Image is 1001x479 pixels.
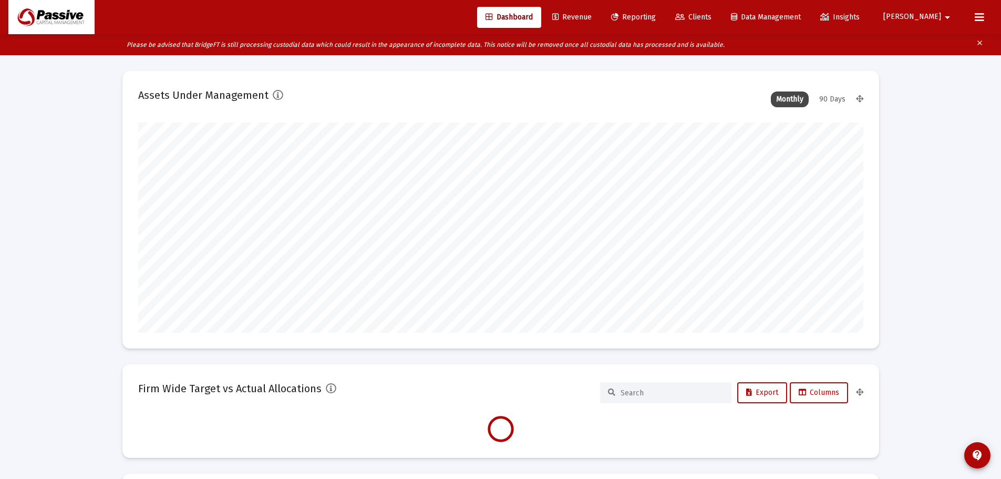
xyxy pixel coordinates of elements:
img: Dashboard [16,7,87,28]
span: Data Management [731,13,801,22]
input: Search [621,389,724,398]
h2: Assets Under Management [138,87,269,104]
span: Export [746,388,778,397]
a: Insights [812,7,868,28]
span: Revenue [552,13,592,22]
a: Dashboard [477,7,541,28]
span: [PERSON_NAME] [883,13,941,22]
h2: Firm Wide Target vs Actual Allocations [138,380,322,397]
mat-icon: clear [976,37,984,53]
mat-icon: arrow_drop_down [941,7,954,28]
span: Dashboard [486,13,533,22]
button: Columns [790,382,848,403]
button: Export [737,382,787,403]
span: Insights [820,13,860,22]
span: Columns [799,388,839,397]
span: Clients [675,13,711,22]
i: Please be advised that BridgeFT is still processing custodial data which could result in the appe... [127,41,725,48]
a: Data Management [723,7,809,28]
div: Monthly [771,91,809,107]
div: 90 Days [814,91,851,107]
button: [PERSON_NAME] [871,6,966,27]
a: Clients [667,7,720,28]
mat-icon: contact_support [971,449,984,462]
a: Reporting [603,7,664,28]
a: Revenue [544,7,600,28]
span: Reporting [611,13,656,22]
